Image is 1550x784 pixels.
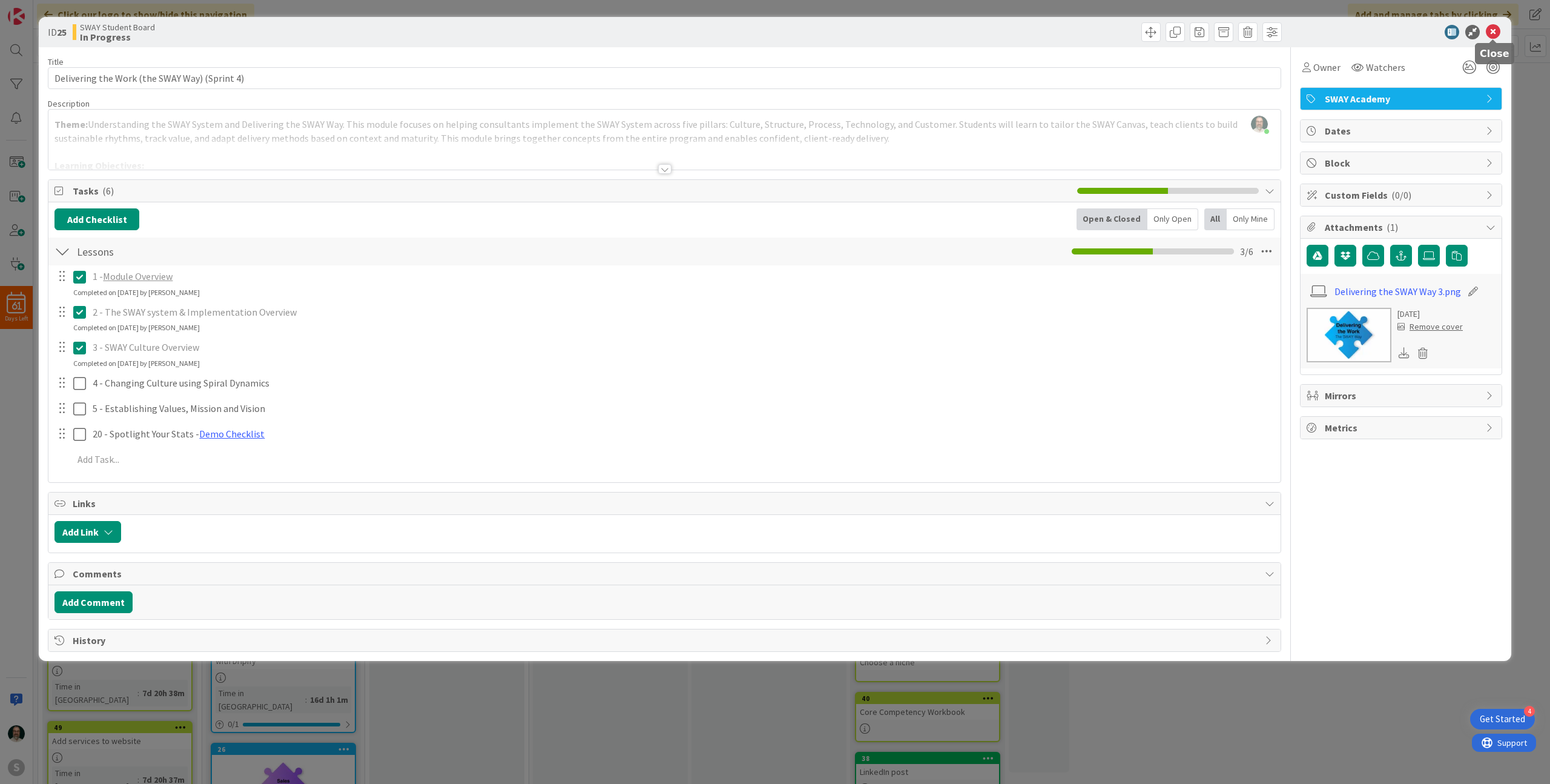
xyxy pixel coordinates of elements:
div: Only Mine [1227,208,1275,230]
span: Tasks [73,184,1071,198]
b: 25 [57,26,67,38]
p: 20 - Spotlight Your Stats - [93,427,1272,441]
img: lnHWbgg1Ejk0LXEbgxa5puaEDdKwcAZd.png [1251,116,1268,133]
span: Support [25,2,55,16]
p: 4 - Changing Culture using Spiral Dynamics [93,376,1272,390]
span: Understanding the SWAY System and Delivering the SWAY Way. This module focuses on helping consult... [54,118,1239,144]
span: 3 / 6 [1240,244,1253,259]
span: Mirrors [1325,388,1480,403]
input: type card name here... [48,67,1281,89]
span: History [73,633,1259,648]
p: 2 - The SWAY system & Implementation Overview [93,305,1272,319]
h5: Close [1480,48,1509,59]
span: Metrics [1325,420,1480,435]
span: Dates [1325,124,1480,138]
div: Completed on [DATE] by [PERSON_NAME] [73,358,200,369]
span: Owner [1313,60,1341,75]
span: Links [73,496,1259,511]
span: Attachments [1325,220,1480,234]
label: Title [48,56,64,67]
div: Open & Closed [1077,208,1147,230]
span: SWAY Academy [1325,91,1480,106]
span: ( 1 ) [1387,221,1398,233]
div: Open Get Started checklist, remaining modules: 4 [1470,709,1535,729]
b: In Progress [80,32,155,42]
div: Download [1397,345,1411,361]
input: Add Checklist... [73,241,345,262]
a: Module Overview [103,270,173,282]
p: 3 - SWAY Culture Overview [93,341,1272,354]
div: Get Started [1480,713,1525,725]
span: Description [48,98,90,109]
div: 4 [1524,706,1535,717]
div: [DATE] [1397,308,1463,321]
div: Only Open [1147,208,1198,230]
div: Completed on [DATE] by [PERSON_NAME] [73,287,200,298]
button: Add Comment [54,591,133,613]
span: ( 6 ) [102,185,114,197]
span: Custom Fields [1325,188,1480,202]
span: Block [1325,156,1480,170]
span: ( 0/0 ) [1391,189,1411,201]
button: Add Link [54,521,121,543]
div: All [1204,208,1227,230]
p: 1 - [93,270,1272,284]
a: Delivering the SWAY Way 3.png [1334,284,1461,299]
button: Add Checklist [54,208,139,230]
a: Demo Checklist [199,428,265,440]
div: Completed on [DATE] by [PERSON_NAME] [73,322,200,333]
p: 5 - Establishing Values, Mission and Vision [93,402,1272,416]
div: Remove cover [1397,321,1463,333]
span: SWAY Student Board [80,22,155,32]
span: Comments [73,566,1259,581]
span: ID [48,25,67,39]
strong: Theme: [54,118,88,130]
span: Watchers [1366,60,1405,75]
